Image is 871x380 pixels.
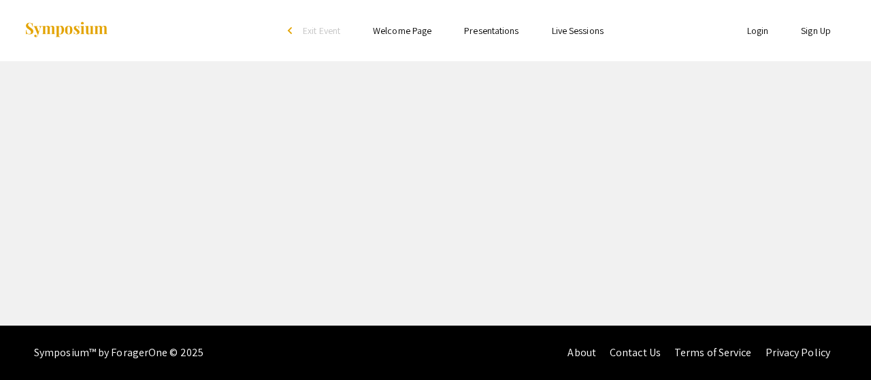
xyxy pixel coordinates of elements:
[464,24,519,37] a: Presentations
[568,345,596,360] a: About
[34,326,203,380] div: Symposium™ by ForagerOne © 2025
[288,27,296,35] div: arrow_back_ios
[801,24,831,37] a: Sign Up
[747,24,769,37] a: Login
[674,345,752,360] a: Terms of Service
[552,24,604,37] a: Live Sessions
[24,21,109,39] img: Symposium by ForagerOne
[373,24,431,37] a: Welcome Page
[303,24,340,37] span: Exit Event
[766,345,830,360] a: Privacy Policy
[610,345,661,360] a: Contact Us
